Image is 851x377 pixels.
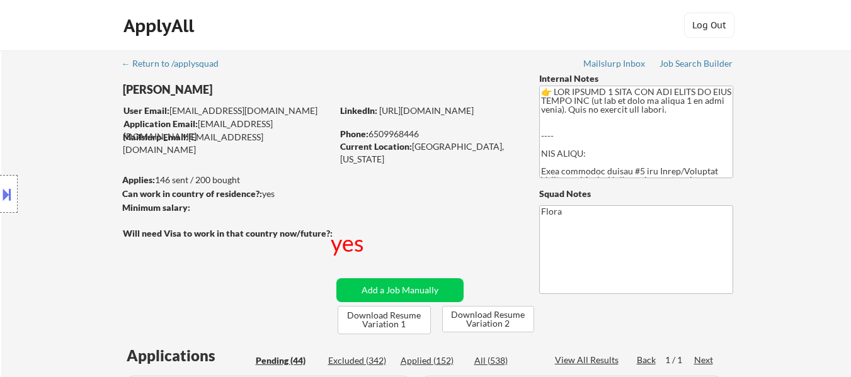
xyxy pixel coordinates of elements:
button: Log Out [684,13,734,38]
div: ← Return to /applysquad [122,59,231,68]
div: [EMAIL_ADDRESS][DOMAIN_NAME] [123,131,332,155]
div: [GEOGRAPHIC_DATA], [US_STATE] [340,140,518,165]
div: Next [694,354,714,366]
div: Back [637,354,657,366]
div: 1 / 1 [665,354,694,366]
div: 6509968446 [340,128,518,140]
div: Internal Notes [539,72,733,85]
div: Pending (44) [256,354,319,367]
div: View All Results [555,354,622,366]
div: Applications [127,348,251,363]
div: [EMAIL_ADDRESS][DOMAIN_NAME] [123,118,332,142]
div: Excluded (342) [328,354,391,367]
a: [URL][DOMAIN_NAME] [379,105,474,116]
strong: Current Location: [340,141,412,152]
strong: Will need Visa to work in that country now/future?: [123,228,333,239]
a: Job Search Builder [660,59,733,71]
div: yes [331,227,367,259]
div: ApplyAll [123,15,198,37]
strong: Phone: [340,128,368,139]
a: ← Return to /applysquad [122,59,231,71]
div: 146 sent / 200 bought [122,174,332,186]
div: [PERSON_NAME] [123,82,382,98]
strong: LinkedIn: [340,105,377,116]
button: Add a Job Manually [336,278,464,302]
div: Job Search Builder [660,59,733,68]
div: Squad Notes [539,188,733,200]
button: Download Resume Variation 1 [338,306,431,334]
a: Mailslurp Inbox [583,59,646,71]
button: Download Resume Variation 2 [442,306,534,332]
div: [EMAIL_ADDRESS][DOMAIN_NAME] [123,104,332,117]
div: All (538) [474,354,537,367]
div: Applied (152) [401,354,464,367]
div: Mailslurp Inbox [583,59,646,68]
